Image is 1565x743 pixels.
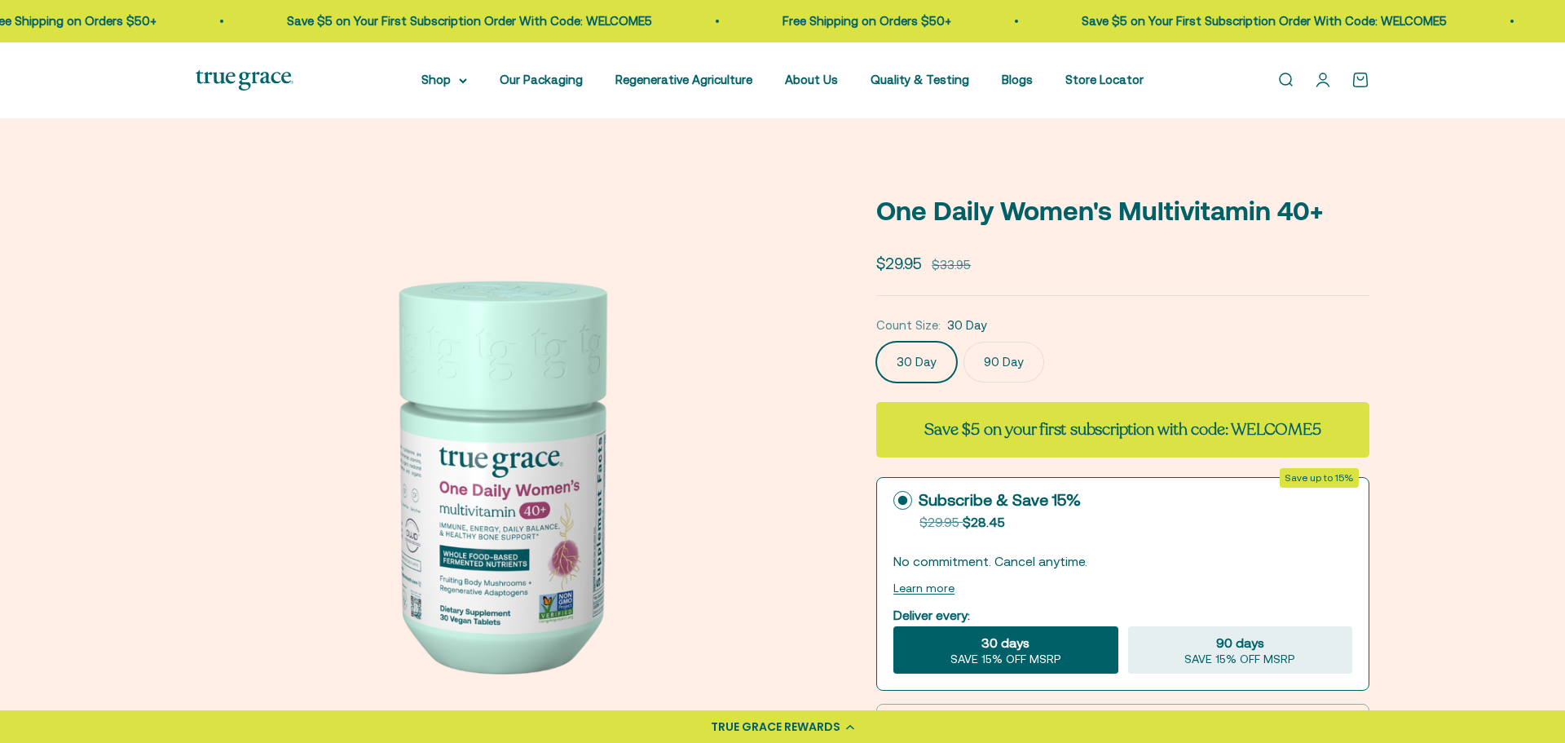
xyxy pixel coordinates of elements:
[782,14,951,28] a: Free Shipping on Orders $50+
[711,719,840,736] div: TRUE GRACE REWARDS
[1002,73,1033,86] a: Blogs
[1065,73,1144,86] a: Store Locator
[421,70,467,90] summary: Shop
[876,190,1369,232] p: One Daily Women's Multivitamin 40+
[924,418,1320,440] strong: Save $5 on your first subscription with code: WELCOME5
[871,73,969,86] a: Quality & Testing
[1082,11,1447,31] p: Save $5 on Your First Subscription Order With Code: WELCOME5
[947,316,987,335] span: 30 Day
[287,11,652,31] p: Save $5 on Your First Subscription Order With Code: WELCOME5
[785,73,838,86] a: About Us
[876,316,941,335] legend: Count Size:
[500,73,583,86] a: Our Packaging
[876,251,922,276] sale-price: $29.95
[932,255,971,275] compare-at-price: $33.95
[615,73,752,86] a: Regenerative Agriculture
